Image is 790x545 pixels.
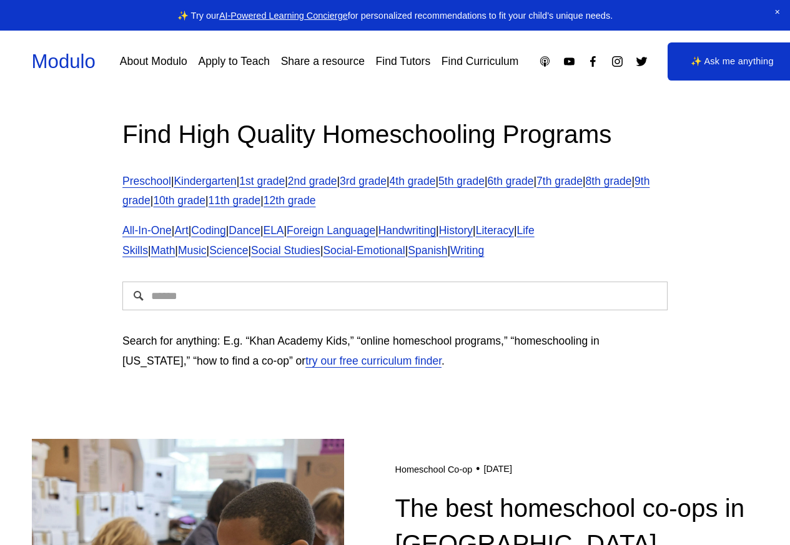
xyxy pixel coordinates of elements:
a: 3rd grade [340,175,387,187]
p: | | | | | | | | | | | | | [122,172,668,211]
a: Find Curriculum [442,51,519,72]
a: 1st grade [239,175,285,187]
a: 8th grade [586,175,632,187]
time: [DATE] [483,464,512,474]
h2: Find High Quality Homeschooling Programs [122,119,668,152]
a: try our free curriculum finder [305,355,442,367]
a: History [439,224,473,237]
a: Writing [450,244,484,257]
a: Preschool [122,175,171,187]
a: Kindergarten [174,175,236,187]
a: Handwriting [378,224,436,237]
a: Modulo [32,51,96,72]
a: 12th grade [264,194,316,207]
input: Search [122,282,668,310]
a: Coding [191,224,225,237]
a: Music [178,244,207,257]
a: About Modulo [120,51,187,72]
a: Life Skills [122,224,535,257]
a: Twitter [635,55,648,68]
a: Instagram [611,55,624,68]
a: 10th grade [153,194,205,207]
a: Homeschool Co-op [395,464,472,474]
a: Find Tutors [376,51,431,72]
a: All-In-One [122,224,172,237]
a: Foreign Language [287,224,375,237]
a: 2nd grade [288,175,337,187]
a: Facebook [586,55,600,68]
a: 5th grade [438,175,485,187]
a: 7th grade [536,175,583,187]
p: | | | | | | | | | | | | | | | | [122,221,668,260]
a: Science [209,244,248,257]
a: AI-Powered Learning Concierge [219,11,348,21]
a: Share a resource [281,51,365,72]
p: Search for anything: E.g. “Khan Academy Kids,” “online homeschool programs,” “homeschooling in [U... [122,331,668,371]
a: Math [151,244,175,257]
a: 11th grade [209,194,261,207]
a: Apple Podcasts [538,55,551,68]
a: 4th grade [390,175,436,187]
a: 6th grade [488,175,534,187]
a: Literacy [476,224,514,237]
a: Social-Emotional [323,244,405,257]
a: Art [174,224,188,237]
a: Dance [229,224,260,237]
a: Spanish [408,244,447,257]
a: ELA [263,224,284,237]
a: Apply to Teach [198,51,269,72]
a: Social Studies [251,244,320,257]
a: YouTube [563,55,576,68]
